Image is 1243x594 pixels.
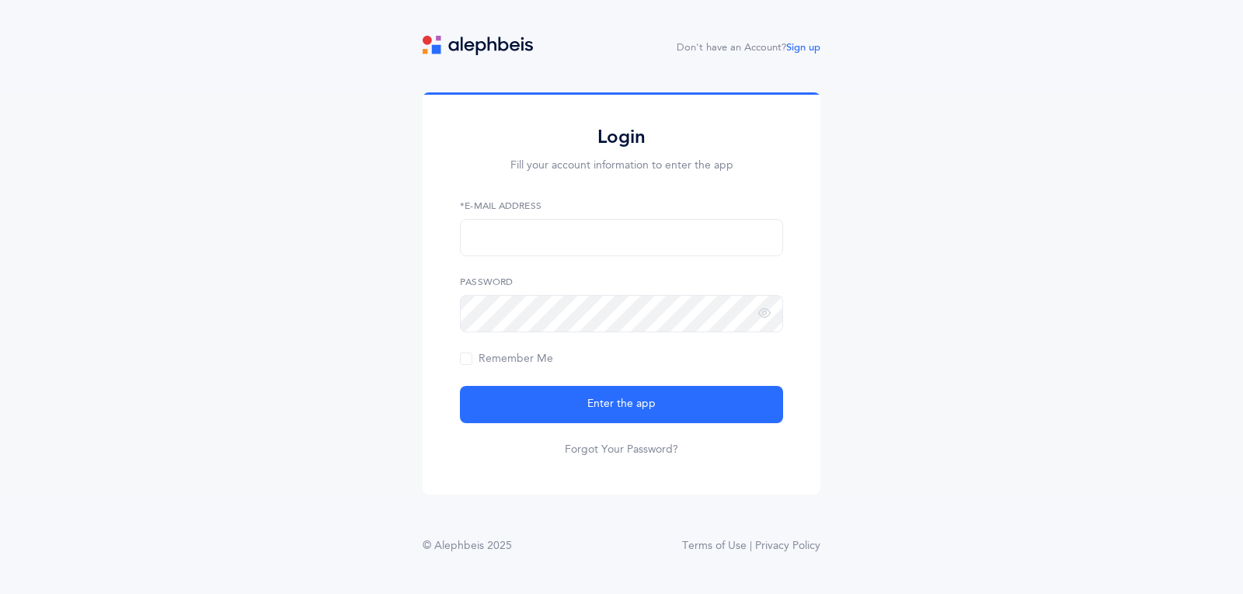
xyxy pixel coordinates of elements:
[460,386,783,423] button: Enter the app
[460,158,783,174] p: Fill your account information to enter the app
[565,442,678,457] a: Forgot Your Password?
[423,36,533,55] img: logo.svg
[423,538,512,554] div: © Alephbeis 2025
[460,353,553,365] span: Remember Me
[682,538,820,554] a: Terms of Use | Privacy Policy
[786,42,820,53] a: Sign up
[460,199,783,213] label: *E-Mail Address
[587,396,656,412] span: Enter the app
[460,125,783,149] h2: Login
[677,40,820,56] div: Don't have an Account?
[460,275,783,289] label: Password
